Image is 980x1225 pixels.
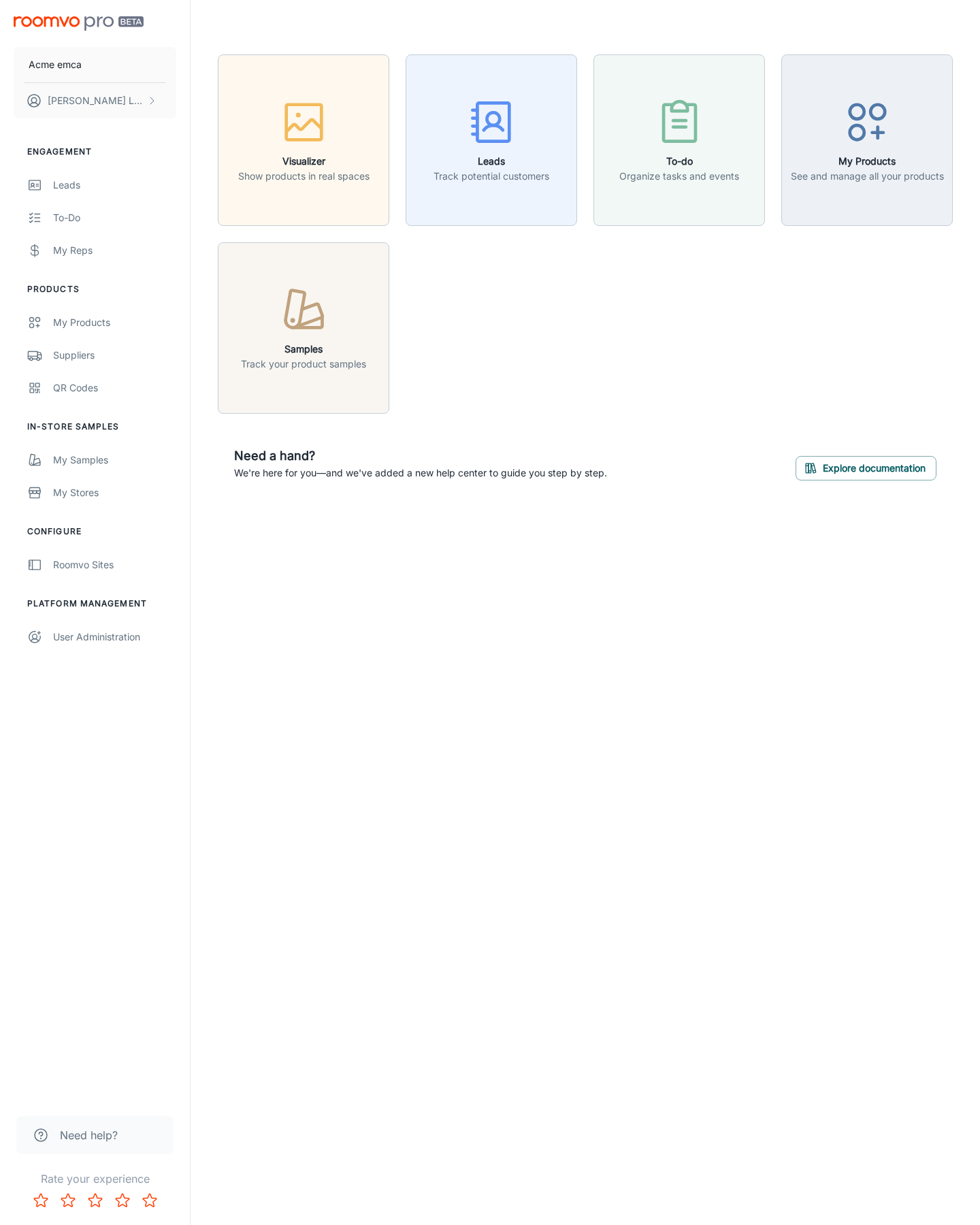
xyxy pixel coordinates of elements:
[619,154,739,169] h6: To-do
[234,465,607,480] p: We're here for you—and we've added a new help center to guide you step by step.
[53,178,176,193] div: Leads
[619,169,739,184] p: Organize tasks and events
[791,169,944,184] p: See and manage all your products
[781,132,953,146] a: My ProductsSee and manage all your products
[234,446,607,465] h6: Need a hand?
[241,342,366,357] h6: Samples
[406,132,577,146] a: LeadsTrack potential customers
[53,380,176,395] div: QR Codes
[434,154,549,169] h6: Leads
[14,16,144,31] img: Roomvo PRO Beta
[796,460,936,474] a: Explore documentation
[53,315,176,330] div: My Products
[218,242,389,414] button: SamplesTrack your product samples
[796,456,936,480] button: Explore documentation
[241,357,366,372] p: Track your product samples
[218,54,389,226] button: VisualizerShow products in real spaces
[14,83,176,118] button: [PERSON_NAME] Leaptools
[53,453,176,468] div: My Samples
[593,54,765,226] button: To-doOrganize tasks and events
[781,54,953,226] button: My ProductsSee and manage all your products
[53,348,176,363] div: Suppliers
[14,47,176,82] button: Acme emca
[406,54,577,226] button: LeadsTrack potential customers
[238,154,370,169] h6: Visualizer
[53,243,176,258] div: My Reps
[434,169,549,184] p: Track potential customers
[218,320,389,333] a: SamplesTrack your product samples
[53,210,176,225] div: To-do
[48,93,144,108] p: [PERSON_NAME] Leaptools
[53,485,176,500] div: My Stores
[238,169,370,184] p: Show products in real spaces
[29,57,82,72] p: Acme emca
[791,154,944,169] h6: My Products
[593,132,765,146] a: To-doOrganize tasks and events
